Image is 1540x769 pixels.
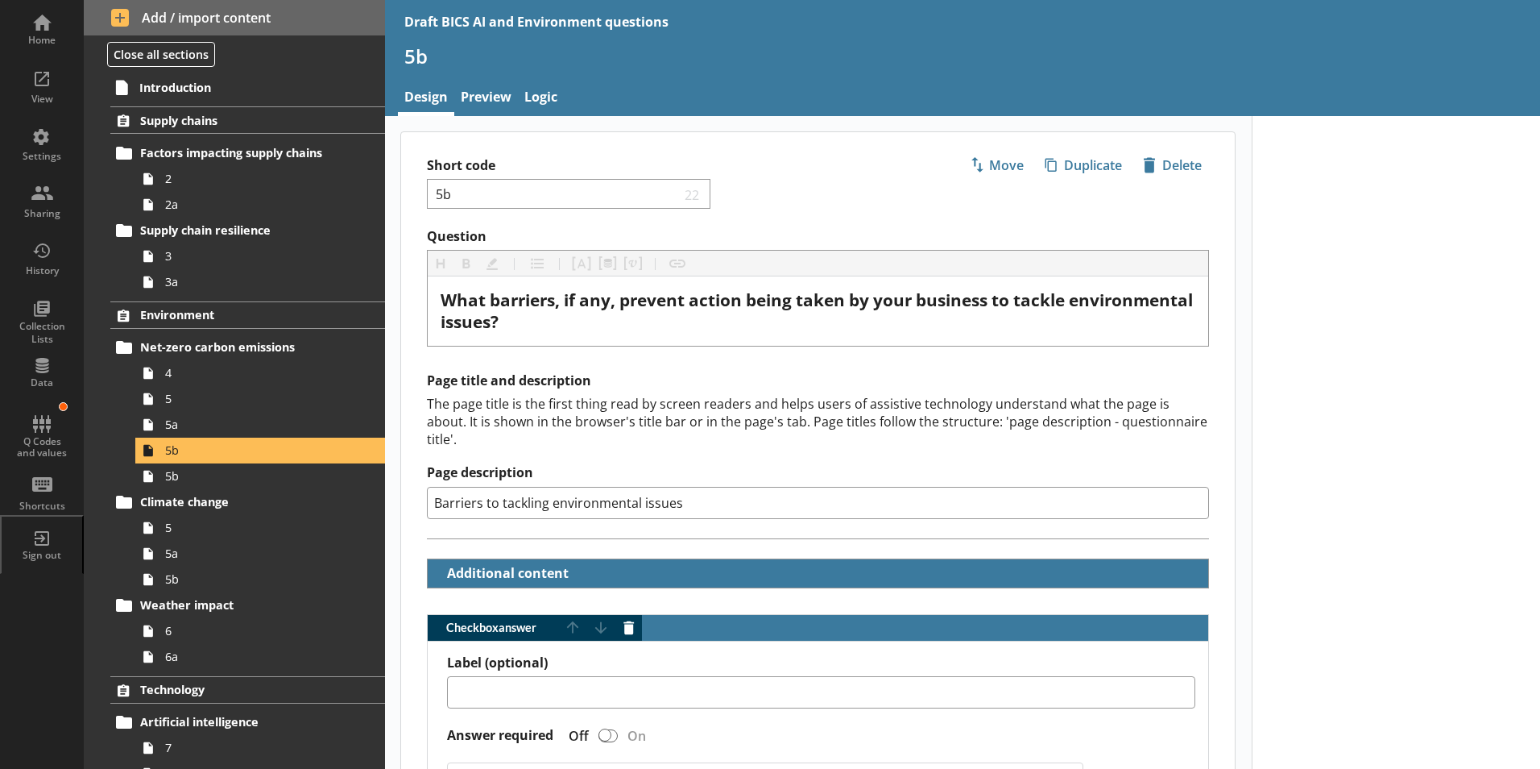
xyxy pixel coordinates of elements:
[427,228,1209,245] label: Question
[518,81,564,116] a: Logic
[14,500,70,513] div: Shortcuts
[140,597,337,613] span: Weather impact
[110,106,385,134] a: Supply chains
[14,320,70,345] div: Collection Lists
[165,171,344,186] span: 2
[14,34,70,47] div: Home
[447,655,1195,671] label: Label (optional)
[1038,152,1128,178] span: Duplicate
[135,735,385,761] a: 7
[165,520,344,535] span: 5
[165,417,344,432] span: 5a
[14,207,70,220] div: Sharing
[135,360,385,386] a: 4
[427,395,1209,448] div: The page title is the first thing read by screen readers and helps users of assistive technology ...
[14,264,70,277] div: History
[14,549,70,562] div: Sign out
[14,150,70,163] div: Settings
[110,335,385,360] a: Net-zero carbon emissions
[110,218,385,243] a: Supply chain resilience
[107,42,215,67] button: Close all sections
[165,572,344,587] span: 5b
[441,289,1195,333] div: Question
[135,438,385,463] a: 5b
[447,727,553,744] label: Answer required
[140,714,337,730] span: Artificial intelligence
[616,615,642,641] button: Delete answer
[135,618,385,644] a: 6
[135,644,385,670] a: 6a
[135,412,385,438] a: 5a
[165,248,344,264] span: 3
[140,494,337,509] span: Climate change
[681,186,704,202] span: 22
[140,145,337,160] span: Factors impacting supply chains
[140,307,337,322] span: Environment
[427,372,1209,389] h2: Page title and description
[84,106,385,294] li: Supply chainsFactors impacting supply chains22aSupply chain resilience33a
[165,391,344,406] span: 5
[110,140,385,166] a: Factors impacting supply chains
[963,152,1030,178] span: Move
[165,468,344,484] span: 5b
[1136,152,1209,179] button: Delete
[111,9,358,27] span: Add / import content
[14,436,70,459] div: Q Codes and values
[110,592,385,618] a: Weather impact
[140,222,337,238] span: Supply chain resilience
[140,339,337,355] span: Net-zero carbon emissions
[428,622,560,634] span: Checkbox answer
[110,301,385,329] a: Environment
[135,515,385,541] a: 5
[118,592,385,670] li: Weather impact66a
[165,546,344,561] span: 5a
[621,727,659,745] div: On
[165,274,344,289] span: 3a
[165,623,344,638] span: 6
[140,682,337,697] span: Technology
[135,386,385,412] a: 5
[110,709,385,735] a: Artificial intelligence
[556,727,595,745] div: Off
[135,541,385,567] a: 5a
[454,81,518,116] a: Preview
[135,269,385,295] a: 3a
[14,376,70,389] div: Data
[165,649,344,664] span: 6a
[110,489,385,515] a: Climate change
[427,157,818,174] label: Short code
[118,140,385,218] li: Factors impacting supply chains22a
[139,80,337,95] span: Introduction
[165,443,344,458] span: 5b
[1136,152,1208,178] span: Delete
[427,464,1209,481] label: Page description
[118,218,385,295] li: Supply chain resilience33a
[1037,152,1129,179] button: Duplicate
[135,463,385,489] a: 5b
[135,166,385,192] a: 2
[962,152,1031,179] button: Move
[434,559,572,588] button: Additional content
[441,289,1197,333] span: What barriers, if any, prevent action being taken by your business to tackle environmental issues?
[398,81,454,116] a: Design
[165,740,344,755] span: 7
[84,301,385,670] li: EnvironmentNet-zero carbon emissions455a5b5bClimate change55a5bWeather impact66a
[404,13,669,31] div: Draft BICS AI and Environment questions
[110,676,385,704] a: Technology
[165,197,344,212] span: 2a
[135,243,385,269] a: 3
[165,365,344,380] span: 4
[135,192,385,218] a: 2a
[140,113,337,128] span: Supply chains
[118,335,385,489] li: Net-zero carbon emissions455a5b5b
[118,489,385,592] li: Climate change55a5b
[404,44,1521,69] h1: 5b
[135,567,385,592] a: 5b
[14,93,70,106] div: View
[110,74,385,100] a: Introduction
